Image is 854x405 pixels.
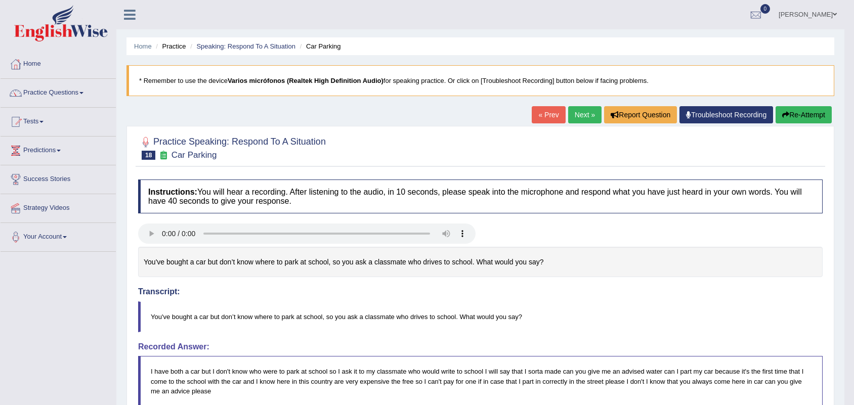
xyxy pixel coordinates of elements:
[126,65,834,96] blockquote: * Remember to use the device for speaking practice. Or click on [Troubleshoot Recording] button b...
[760,4,771,14] span: 0
[196,42,295,50] a: Speaking: Respond To A Situation
[142,151,155,160] span: 18
[1,108,116,133] a: Tests
[138,134,326,160] h2: Practice Speaking: Respond To A Situation
[1,165,116,191] a: Success Stories
[1,137,116,162] a: Predictions
[679,106,773,123] a: Troubleshoot Recording
[138,342,823,351] h4: Recorded Answer:
[568,106,602,123] a: Next »
[138,301,823,332] blockquote: You've bought a car but don’t know where to park at school, so you ask a classmate who drives to ...
[1,50,116,75] a: Home
[1,223,116,248] a: Your Account
[228,77,383,84] b: Varios micrófonos (Realtek High Definition Audio)
[604,106,677,123] button: Report Question
[532,106,565,123] a: « Prev
[776,106,832,123] button: Re-Attempt
[153,41,186,51] li: Practice
[1,79,116,104] a: Practice Questions
[134,42,152,50] a: Home
[1,194,116,219] a: Strategy Videos
[148,188,197,196] b: Instructions:
[158,151,168,160] small: Exam occurring question
[172,150,217,160] small: Car Parking
[138,179,823,213] h4: You will hear a recording. After listening to the audio, in 10 seconds, please speak into the mic...
[138,247,823,278] div: You've bought a car but don’t know where to park at school, so you ask a classmate who drives to ...
[297,41,341,51] li: Car Parking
